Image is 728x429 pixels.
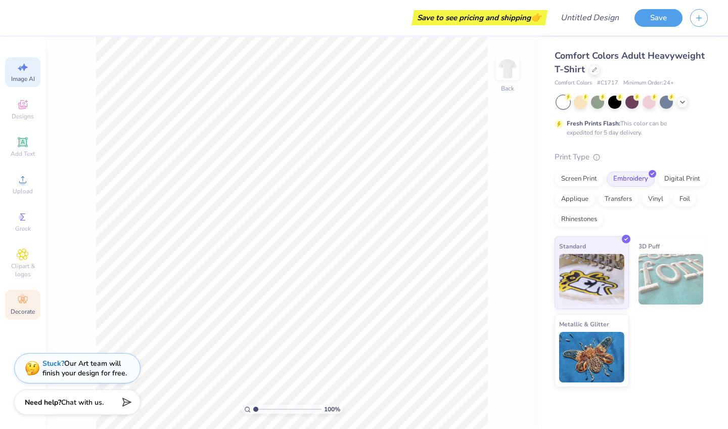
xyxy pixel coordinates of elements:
[555,212,604,227] div: Rhinestones
[597,79,618,88] span: # C1717
[559,254,624,305] img: Standard
[607,171,655,187] div: Embroidery
[13,187,33,195] span: Upload
[501,84,514,93] div: Back
[42,359,127,378] div: Our Art team will finish your design for free.
[559,332,624,382] img: Metallic & Glitter
[639,254,704,305] img: 3D Puff
[61,398,104,407] span: Chat with us.
[555,79,592,88] span: Comfort Colors
[658,171,707,187] div: Digital Print
[324,405,340,414] span: 100 %
[531,11,542,23] span: 👉
[642,192,670,207] div: Vinyl
[553,8,627,28] input: Untitled Design
[414,10,545,25] div: Save to see pricing and shipping
[623,79,674,88] span: Minimum Order: 24 +
[555,50,705,75] span: Comfort Colors Adult Heavyweight T-Shirt
[567,119,620,127] strong: Fresh Prints Flash:
[11,308,35,316] span: Decorate
[598,192,639,207] div: Transfers
[555,151,708,163] div: Print Type
[559,241,586,251] span: Standard
[12,112,34,120] span: Designs
[567,119,691,137] div: This color can be expedited for 5 day delivery.
[673,192,697,207] div: Foil
[11,75,35,83] span: Image AI
[15,225,31,233] span: Greek
[555,192,595,207] div: Applique
[11,150,35,158] span: Add Text
[5,262,40,278] span: Clipart & logos
[42,359,64,368] strong: Stuck?
[639,241,660,251] span: 3D Puff
[25,398,61,407] strong: Need help?
[559,319,609,329] span: Metallic & Glitter
[634,9,682,27] button: Save
[555,171,604,187] div: Screen Print
[497,59,518,79] img: Back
